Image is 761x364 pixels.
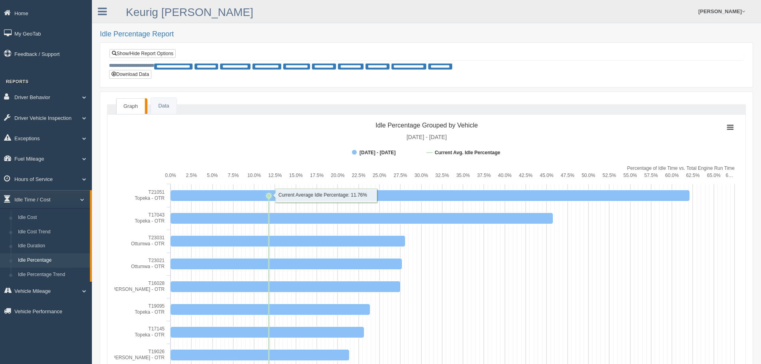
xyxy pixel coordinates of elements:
[582,173,595,178] text: 50.0%
[148,235,165,241] tspan: T23031
[373,173,386,178] text: 25.0%
[148,258,165,263] tspan: T23021
[707,173,721,178] text: 65.0%
[148,280,165,286] tspan: T16028
[352,173,366,178] text: 22.5%
[135,218,165,224] tspan: Topeka - OTR
[91,286,165,292] tspan: South St [PERSON_NAME] - OTR
[109,70,151,79] button: Download Data
[627,165,735,171] tspan: Percentage of Idle Time vs. Total Engine Run Time
[331,173,344,178] text: 20.0%
[228,173,239,178] text: 7.5%
[519,173,533,178] text: 42.5%
[310,173,324,178] text: 17.5%
[131,241,165,247] tspan: Ottumwa - OTR
[14,268,90,282] a: Idle Percentage Trend
[602,173,616,178] text: 52.5%
[726,173,733,178] tspan: 6…
[393,173,407,178] text: 27.5%
[407,134,447,140] tspan: [DATE] - [DATE]
[477,173,491,178] text: 37.5%
[289,173,303,178] text: 15.0%
[148,349,165,354] tspan: T19026
[135,309,165,315] tspan: Topeka - OTR
[100,30,753,38] h2: Idle Percentage Report
[116,98,145,114] a: Graph
[360,150,395,155] tspan: [DATE] - [DATE]
[135,332,165,338] tspan: Topeka - OTR
[14,239,90,253] a: Idle Duration
[686,173,699,178] text: 62.5%
[561,173,574,178] text: 47.5%
[376,122,478,129] tspan: Idle Percentage Grouped by Vehicle
[540,173,553,178] text: 45.0%
[14,225,90,239] a: Idle Cost Trend
[665,173,679,178] text: 60.0%
[131,264,165,269] tspan: Ottumwa - OTR
[14,253,90,268] a: Idle Percentage
[247,173,261,178] text: 10.0%
[268,173,282,178] text: 12.5%
[151,98,176,114] a: Data
[498,173,512,178] text: 40.0%
[435,173,449,178] text: 32.5%
[126,6,253,18] a: Keurig [PERSON_NAME]
[148,326,165,332] tspan: T17145
[644,173,658,178] text: 57.5%
[14,211,90,225] a: Idle Cost
[91,355,165,360] tspan: South St [PERSON_NAME] - OTR
[165,173,176,178] text: 0.0%
[456,173,470,178] text: 35.0%
[148,212,165,218] tspan: T17043
[148,303,165,309] tspan: T19095
[109,49,176,58] a: Show/Hide Report Options
[186,173,197,178] text: 2.5%
[624,173,637,178] text: 55.0%
[415,173,428,178] text: 30.0%
[148,189,165,195] tspan: T21051
[207,173,218,178] text: 5.0%
[435,150,500,155] tspan: Current Avg. Idle Percentage
[135,195,165,201] tspan: Topeka - OTR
